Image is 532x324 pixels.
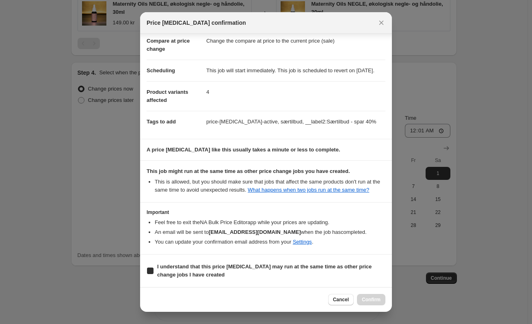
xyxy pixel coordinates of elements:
b: [EMAIL_ADDRESS][DOMAIN_NAME] [209,229,301,235]
button: Cancel [328,294,354,305]
a: Settings [293,239,312,245]
span: Scheduling [147,67,175,73]
dd: This job will start immediately. This job is scheduled to revert on [DATE]. [206,60,385,81]
h3: Important [147,209,385,216]
span: Product variants affected [147,89,188,103]
span: Compare at price change [147,38,190,52]
li: Feel free to exit the NA Bulk Price Editor app while your prices are updating. [155,218,385,227]
span: Tags to add [147,119,176,125]
li: This is allowed, but you should make sure that jobs that affect the same products don ' t run at ... [155,178,385,194]
button: Close [376,17,387,28]
li: You can update your confirmation email address from your . [155,238,385,246]
dd: price-[MEDICAL_DATA]-active, særtilbud, __label2:Særtilbud - spar 40% [206,111,385,132]
b: I understand that this price [MEDICAL_DATA] may run at the same time as other price change jobs I... [157,264,372,278]
a: What happens when two jobs run at the same time? [248,187,369,193]
dd: 4 [206,81,385,103]
b: This job might run at the same time as other price change jobs you have created. [147,168,350,174]
dd: Change the compare at price to the current price (sale) [206,30,385,52]
li: An email will be sent to when the job has completed . [155,228,385,236]
b: A price [MEDICAL_DATA] like this usually takes a minute or less to complete. [147,147,340,153]
span: Price [MEDICAL_DATA] confirmation [147,19,246,27]
span: Cancel [333,296,349,303]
